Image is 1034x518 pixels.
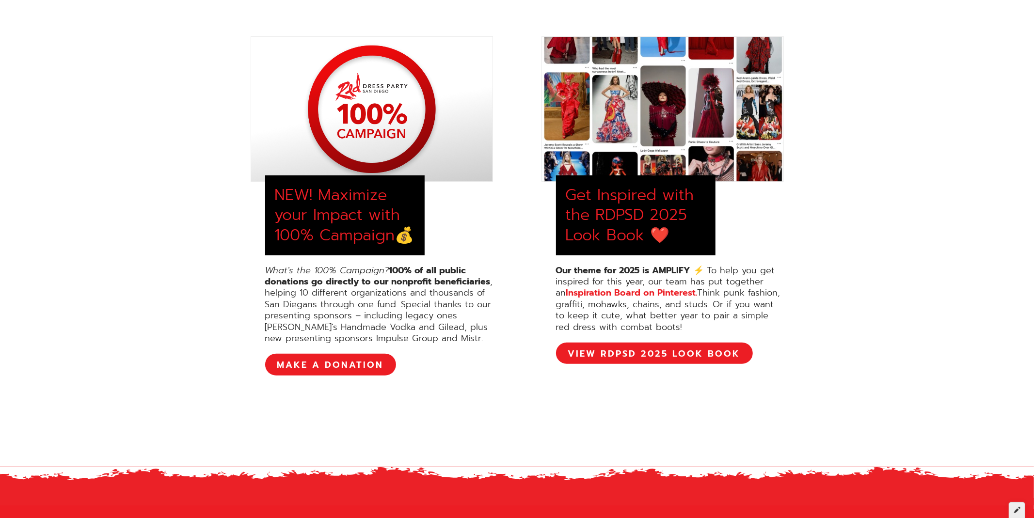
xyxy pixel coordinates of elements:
em: What's the 100% Campaign? [265,264,389,277]
strong: 100% of all public donations go directly to our nonprofit beneficiaries [265,264,491,288]
a: View RDPSD 2025 Look Book [556,343,753,364]
strong: Our theme for 2025 is AMPLIFY ⚡️ [556,264,704,277]
div: To help you get inspired for this year, our team has put together an Think punk fashion, graffiti... [556,265,784,333]
div: NEW! Maximize your Impact with 100% Campaign💰 [275,185,415,246]
a: MAKE A DONATION [265,354,396,375]
div: Get Inspired with the RDPSD 2025 Look Book ❤️ [566,185,706,246]
div: , helping 10 different organizations and thousands of San Diegans through one fund. Special thank... [265,265,493,345]
a: Inspiration Board on Pinterest. [566,286,698,299]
